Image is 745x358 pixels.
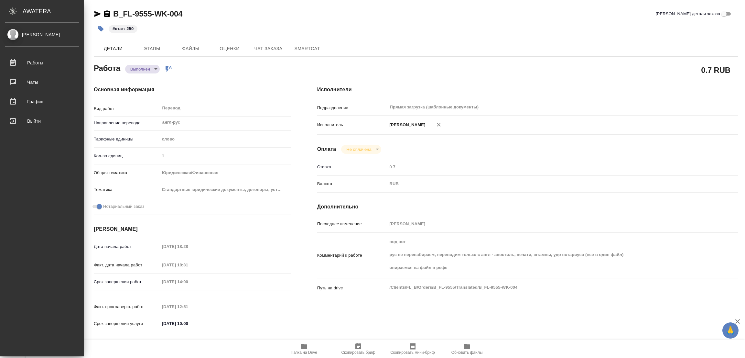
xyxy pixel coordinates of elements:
[94,243,160,250] p: Дата начала работ
[175,45,206,53] span: Файлы
[725,324,736,337] span: 🙏
[94,62,120,73] h2: Работа
[277,340,331,358] button: Папка на Drive
[5,116,79,126] div: Выйти
[94,186,160,193] p: Тематика
[113,26,134,32] p: #стат: 250
[103,10,111,18] button: Скопировать ссылку
[94,262,160,268] p: Факт. дата начала работ
[94,86,291,94] h4: Основная информация
[160,184,291,195] div: Стандартные юридические документы, договоры, уставы
[94,225,291,233] h4: [PERSON_NAME]
[94,320,160,327] p: Срок завершения услуги
[108,26,138,31] span: стат: 250
[160,260,216,270] input: Пустое поле
[317,203,738,211] h4: Дополнительно
[103,203,144,210] span: Нотариальный заказ
[317,221,387,227] p: Последнее изменение
[5,31,79,38] div: [PERSON_NAME]
[291,350,317,355] span: Папка на Drive
[94,22,108,36] button: Добавить тэг
[390,350,435,355] span: Скопировать мини-бриф
[292,45,323,53] span: SmartCat
[317,145,336,153] h4: Оплата
[94,170,160,176] p: Общая тематика
[387,122,426,128] p: [PERSON_NAME]
[317,285,387,291] p: Путь на drive
[160,319,216,328] input: ✎ Введи что-нибудь
[387,236,703,273] textarea: под нот рус не перенабираем, переводим только с англ - апостиль, печати, штампы, удо нотариуса (в...
[160,277,216,286] input: Пустое поле
[94,136,160,142] p: Тарифные единицы
[160,242,216,251] input: Пустое поле
[317,105,387,111] p: Подразделение
[214,45,245,53] span: Оценки
[5,58,79,68] div: Работы
[432,117,446,132] button: Удалить исполнителя
[5,77,79,87] div: Чаты
[2,74,82,90] a: Чаты
[94,10,102,18] button: Скопировать ссылку для ЯМессенджера
[94,304,160,310] p: Факт. срок заверш. работ
[387,282,703,293] textarea: /Clients/FL_B/Orders/B_FL-9555/Translated/B_FL-9555-WK-004
[23,5,84,18] div: AWATERA
[317,164,387,170] p: Ставка
[387,178,703,189] div: RUB
[2,55,82,71] a: Работы
[722,322,739,339] button: 🙏
[94,106,160,112] p: Вид работ
[341,350,375,355] span: Скопировать бриф
[344,147,373,152] button: Не оплачена
[2,113,82,129] a: Выйти
[440,340,494,358] button: Обновить файлы
[341,145,381,154] div: Выполнен
[385,340,440,358] button: Скопировать мини-бриф
[94,279,160,285] p: Срок завершения работ
[317,181,387,187] p: Валюта
[98,45,129,53] span: Детали
[451,350,483,355] span: Обновить файлы
[253,45,284,53] span: Чат заказа
[5,97,79,106] div: График
[701,64,730,75] h2: 0.7 RUB
[160,134,291,145] div: слово
[160,167,291,178] div: Юридическая/Финансовая
[160,151,291,161] input: Пустое поле
[160,302,216,311] input: Пустое поле
[317,252,387,259] p: Комментарий к работе
[94,153,160,159] p: Кол-во единиц
[387,162,703,172] input: Пустое поле
[2,94,82,110] a: График
[656,11,720,17] span: [PERSON_NAME] детали заказа
[94,120,160,126] p: Направление перевода
[125,65,160,73] div: Выполнен
[128,66,152,72] button: Выполнен
[113,9,182,18] a: B_FL-9555-WK-004
[136,45,167,53] span: Этапы
[331,340,385,358] button: Скопировать бриф
[317,86,738,94] h4: Исполнители
[317,122,387,128] p: Исполнитель
[387,219,703,229] input: Пустое поле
